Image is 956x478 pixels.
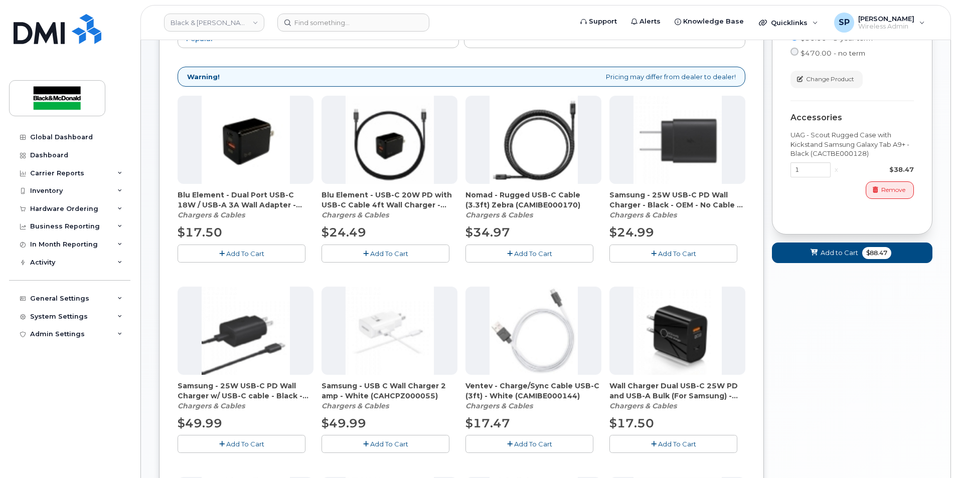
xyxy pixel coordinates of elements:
span: Add To Cart [514,440,552,448]
em: Chargers & Cables [322,401,389,410]
span: Add To Cart [226,250,264,258]
img: accessory36354.JPG [346,287,434,375]
strong: Warning! [187,72,220,82]
img: accessory36708.JPG [633,96,722,184]
div: Samsung - USB C Wall Charger 2 amp - White (CAHCPZ000055) [322,381,457,411]
span: Remove [881,185,905,194]
div: Ventev - Charge/Sync Cable USB-C (3ft) - White (CAMIBE000144) [465,381,601,411]
button: Add To Cart [178,435,305,452]
div: Accessories [790,113,914,122]
span: Ventev - Charge/Sync Cable USB-C (3ft) - White (CAMIBE000144) [465,381,601,401]
span: Samsung - 25W USB-C PD Wall Charger w/ USB-C cable - Black - OEM (CAHCPZ000082) [178,381,313,401]
button: Add To Cart [609,435,737,452]
div: Quicklinks [752,13,825,33]
em: Chargers & Cables [322,210,389,219]
em: Chargers & Cables [178,401,245,410]
span: Add To Cart [658,250,696,258]
div: Samsung - 25W USB-C PD Wall Charger w/ USB-C cable - Black - OEM (CAHCPZ000082) [178,381,313,411]
img: accessory36707.JPG [202,96,290,184]
span: Alerts [640,17,661,27]
span: $88.47 [862,247,891,259]
input: $470.00 - no term [790,48,799,56]
span: SP [839,17,850,29]
a: Black & McDonald (0553708037) [164,14,264,32]
span: $470.00 - no term [801,49,865,57]
a: Support [573,12,624,32]
button: Add To Cart [322,245,449,262]
a: Alerts [624,12,668,32]
span: $49.99 [322,416,366,430]
span: Blu Element - USB-C 20W PD with USB-C Cable 4ft Wall Charger - Black (CAHCPZ000096) [322,190,457,210]
div: Pricing may differ from dealer to dealer! [178,67,745,87]
span: [PERSON_NAME] [858,15,914,23]
em: Chargers & Cables [178,210,245,219]
em: Chargers & Cables [609,210,677,219]
span: Add To Cart [514,250,552,258]
a: Knowledge Base [668,12,751,32]
span: Wireless Admin [858,23,914,31]
span: Samsung - USB C Wall Charger 2 amp - White (CAHCPZ000055) [322,381,457,401]
span: $17.50 [178,225,222,240]
input: Find something... [277,14,429,32]
span: $17.47 [465,416,510,430]
span: Add To Cart [370,440,408,448]
span: $17.50 [609,416,654,430]
button: Add to Cart $88.47 [772,243,932,263]
span: Blu Element - Dual Port USB-C 18W / USB-A 3A Wall Adapter - Black (Bulk) (CAHCPZ000077) [178,190,313,210]
button: Add To Cart [322,435,449,452]
span: Wall Charger Dual USB-C 25W PD and USB-A Bulk (For Samsung) - Black (CAHCBE000093) [609,381,745,401]
img: accessory36548.JPG [490,96,578,184]
span: $24.49 [322,225,366,240]
span: $24.99 [609,225,654,240]
button: Remove [866,181,914,199]
div: x [831,165,842,174]
div: UAG - Scout Rugged Case with Kickstand Samsung Galaxy Tab A9+ - Black (CACTBE000128) [790,130,914,158]
img: accessory36347.JPG [346,96,434,184]
em: Chargers & Cables [609,401,677,410]
img: accessory36907.JPG [633,287,722,375]
span: Popular [186,35,214,43]
span: $49.99 [178,416,222,430]
span: Add To Cart [226,440,264,448]
em: Chargers & Cables [465,210,533,219]
span: Add To Cart [658,440,696,448]
button: Add To Cart [465,245,593,262]
span: Add to Cart [821,248,858,258]
span: Support [589,17,617,27]
div: Samsung - 25W USB-C PD Wall Charger - Black - OEM - No Cable - (CAHCPZ000081) [609,190,745,220]
span: Nomad - Rugged USB-C Cable (3.3ft) Zebra (CAMIBE000170) [465,190,601,210]
button: Add To Cart [178,245,305,262]
span: Quicklinks [771,19,808,27]
div: $38.47 [842,165,914,174]
div: Nomad - Rugged USB-C Cable (3.3ft) Zebra (CAMIBE000170) [465,190,601,220]
em: Chargers & Cables [465,401,533,410]
span: $34.97 [465,225,510,240]
span: Add To Cart [370,250,408,258]
div: Spencer Pearson [827,13,932,33]
img: accessory36552.JPG [490,287,578,375]
span: Knowledge Base [683,17,744,27]
img: accessory36709.JPG [202,287,290,375]
span: Samsung - 25W USB-C PD Wall Charger - Black - OEM - No Cable - (CAHCPZ000081) [609,190,745,210]
button: Add To Cart [465,435,593,452]
span: Change Product [806,75,854,84]
span: $50.00 - 3 year term [801,34,873,42]
div: Wall Charger Dual USB-C 25W PD and USB-A Bulk (For Samsung) - Black (CAHCBE000093) [609,381,745,411]
div: Blu Element - Dual Port USB-C 18W / USB-A 3A Wall Adapter - Black (Bulk) (CAHCPZ000077) [178,190,313,220]
div: Blu Element - USB-C 20W PD with USB-C Cable 4ft Wall Charger - Black (CAHCPZ000096) [322,190,457,220]
button: Add To Cart [609,245,737,262]
button: Change Product [790,71,863,88]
